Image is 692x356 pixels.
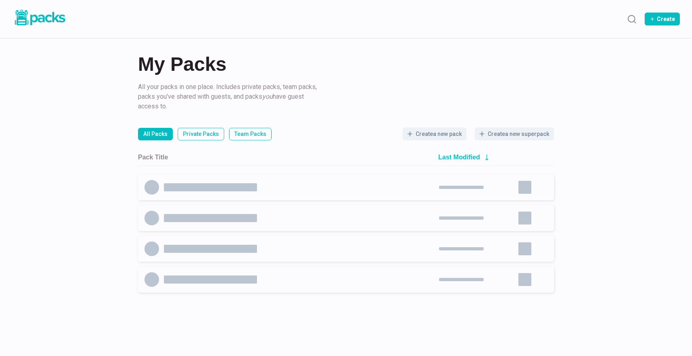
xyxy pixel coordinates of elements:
h2: My Packs [138,55,554,74]
a: Packs logo [12,8,67,30]
button: Search [624,11,640,27]
h2: Last Modified [438,153,480,161]
p: Team Packs [234,130,266,138]
button: Create Pack [645,13,680,25]
p: All your packs in one place. Includes private packs, team packs, packs you've shared with guests,... [138,82,320,111]
h2: Pack Title [138,153,168,161]
img: Packs logo [12,8,67,27]
p: Private Packs [183,130,219,138]
i: you [262,93,273,100]
p: All Packs [143,130,168,138]
button: Createa new superpack [475,127,554,140]
button: Createa new pack [403,127,467,140]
